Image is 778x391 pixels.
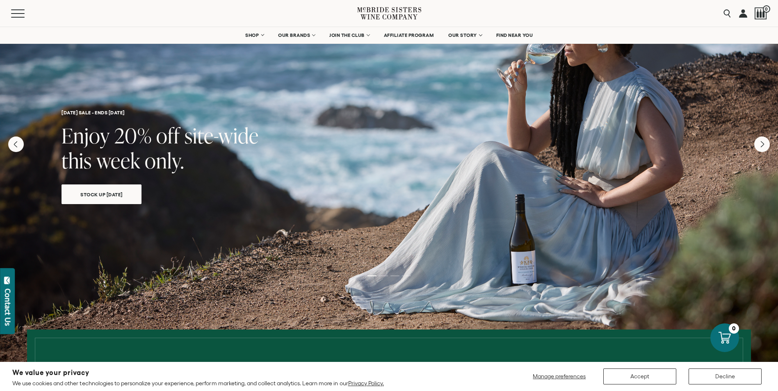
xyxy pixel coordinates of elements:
[443,27,487,43] a: OUR STORY
[763,5,770,13] span: 0
[496,32,533,38] span: FIND NEAR YOU
[603,368,676,384] button: Accept
[729,323,739,334] div: 0
[62,184,141,204] a: Stock Up [DATE]
[379,27,439,43] a: AFFILIATE PROGRAM
[62,121,110,150] span: Enjoy
[12,369,384,376] h2: We value your privacy
[491,27,538,43] a: FIND NEAR YOU
[240,27,269,43] a: SHOP
[156,121,180,150] span: off
[533,373,586,380] span: Manage preferences
[754,136,770,152] button: Next
[62,110,716,115] h6: [DATE] SALE - ENDS [DATE]
[278,32,310,38] span: OUR BRANDS
[273,27,320,43] a: OUR BRANDS
[114,121,152,150] span: 20%
[66,190,137,199] span: Stock Up [DATE]
[8,136,24,152] button: Previous
[689,368,762,384] button: Decline
[11,9,41,18] button: Mobile Menu Trigger
[62,146,92,175] span: this
[96,146,140,175] span: week
[329,32,365,38] span: JOIN THE CLUB
[324,27,374,43] a: JOIN THE CLUB
[4,289,12,326] div: Contact Us
[185,121,259,150] span: site-wide
[348,380,384,386] a: Privacy Policy.
[384,32,434,38] span: AFFILIATE PROGRAM
[448,32,477,38] span: OUR STORY
[245,32,259,38] span: SHOP
[528,368,591,384] button: Manage preferences
[145,146,184,175] span: only.
[12,380,384,387] p: We use cookies and other technologies to personalize your experience, perform marketing, and coll...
